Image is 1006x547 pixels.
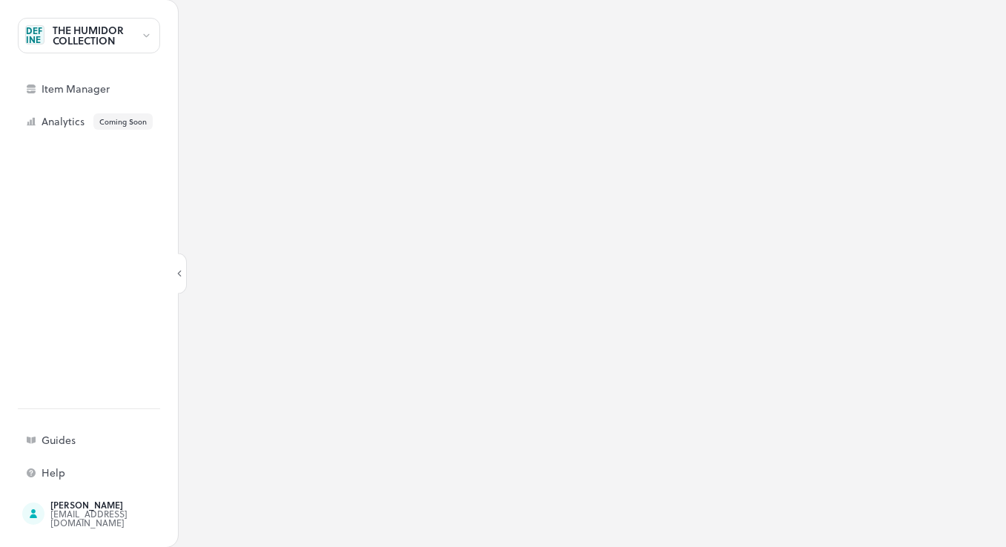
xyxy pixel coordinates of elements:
div: Analytics [42,113,190,130]
div: [PERSON_NAME] [50,500,190,509]
div: Item Manager [42,84,190,94]
div: UNDEFINEDT [25,25,44,44]
div: Guides [42,435,190,445]
div: [EMAIL_ADDRESS][DOMAIN_NAME] [50,509,190,527]
div: THE HUMIDOR COLLECTION [53,25,141,46]
div: Coming Soon [93,113,153,130]
div: Help [42,468,190,478]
